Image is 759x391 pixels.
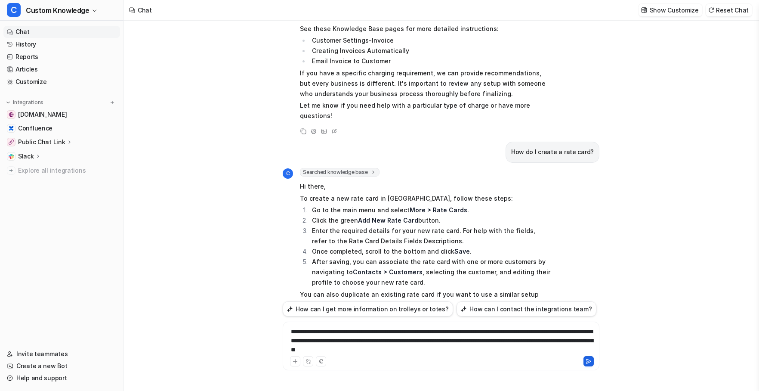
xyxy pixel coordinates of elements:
li: Click the green button. [309,215,552,226]
a: Create a new Bot [3,360,120,372]
div: Chat [138,6,152,15]
p: You can also duplicate an existing rate card if you want to use a similar setup and just make min... [300,289,552,310]
p: If you have a specific charging requirement, we can provide recommendations, but every business i... [300,68,552,99]
img: Confluence [9,126,14,131]
a: ConfluenceConfluence [3,122,120,134]
a: Explore all integrations [3,164,120,177]
strong: Add New Rate Card [358,217,418,224]
li: Once completed, scroll to the bottom and click . [309,246,552,257]
p: See these Knowledge Base pages for more detailed instructions: [300,24,552,34]
a: Articles [3,63,120,75]
a: Chat [3,26,120,38]
li: Customer Settings-Invoice [309,35,552,46]
a: History [3,38,120,50]
button: How can I get more information on trolleys or totes? [283,301,453,317]
p: How do I create a rate card? [511,147,594,157]
img: explore all integrations [7,166,15,175]
strong: More > Rate Cards [410,206,467,214]
p: Slack [18,152,34,161]
span: Confluence [18,124,52,133]
p: To create a new rate card in [GEOGRAPHIC_DATA], follow these steps: [300,193,552,204]
button: Reset Chat [706,4,752,16]
span: Explore all integrations [18,164,117,177]
span: C [283,168,293,179]
strong: Save [454,248,470,255]
p: Show Customize [650,6,699,15]
img: help.cartoncloud.com [9,112,14,117]
li: After saving, you can associate the rate card with one or more customers by navigating to , selec... [309,257,552,288]
a: Customize [3,76,120,88]
img: reset [708,7,714,13]
a: Reports [3,51,120,63]
img: menu_add.svg [109,99,115,106]
span: Searched knowledge base [300,168,379,177]
img: expand menu [5,99,11,106]
button: Show Customize [639,4,702,16]
span: C [7,3,21,17]
button: How can I contact the integrations team? [457,301,596,317]
img: Public Chat Link [9,140,14,145]
a: Help and support [3,372,120,384]
li: Creating Invoices Automatically [309,46,552,56]
span: Custom Knowledge [26,4,89,16]
p: Integrations [13,99,43,106]
img: customize [641,7,647,13]
li: Email Invoice to Customer [309,56,552,66]
li: Enter the required details for your new rate card. For help with the fields, refer to the Rate Ca... [309,226,552,246]
p: Public Chat Link [18,138,65,146]
button: Integrations [3,98,46,107]
a: Invite teammates [3,348,120,360]
p: Let me know if you need help with a particular type of charge or have more questions! [300,100,552,121]
p: Hi there, [300,181,552,192]
span: [DOMAIN_NAME] [18,110,67,119]
li: Go to the main menu and select . [309,205,552,215]
a: help.cartoncloud.com[DOMAIN_NAME] [3,109,120,121]
img: Slack [9,154,14,159]
strong: Contacts > Customers [353,268,423,276]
